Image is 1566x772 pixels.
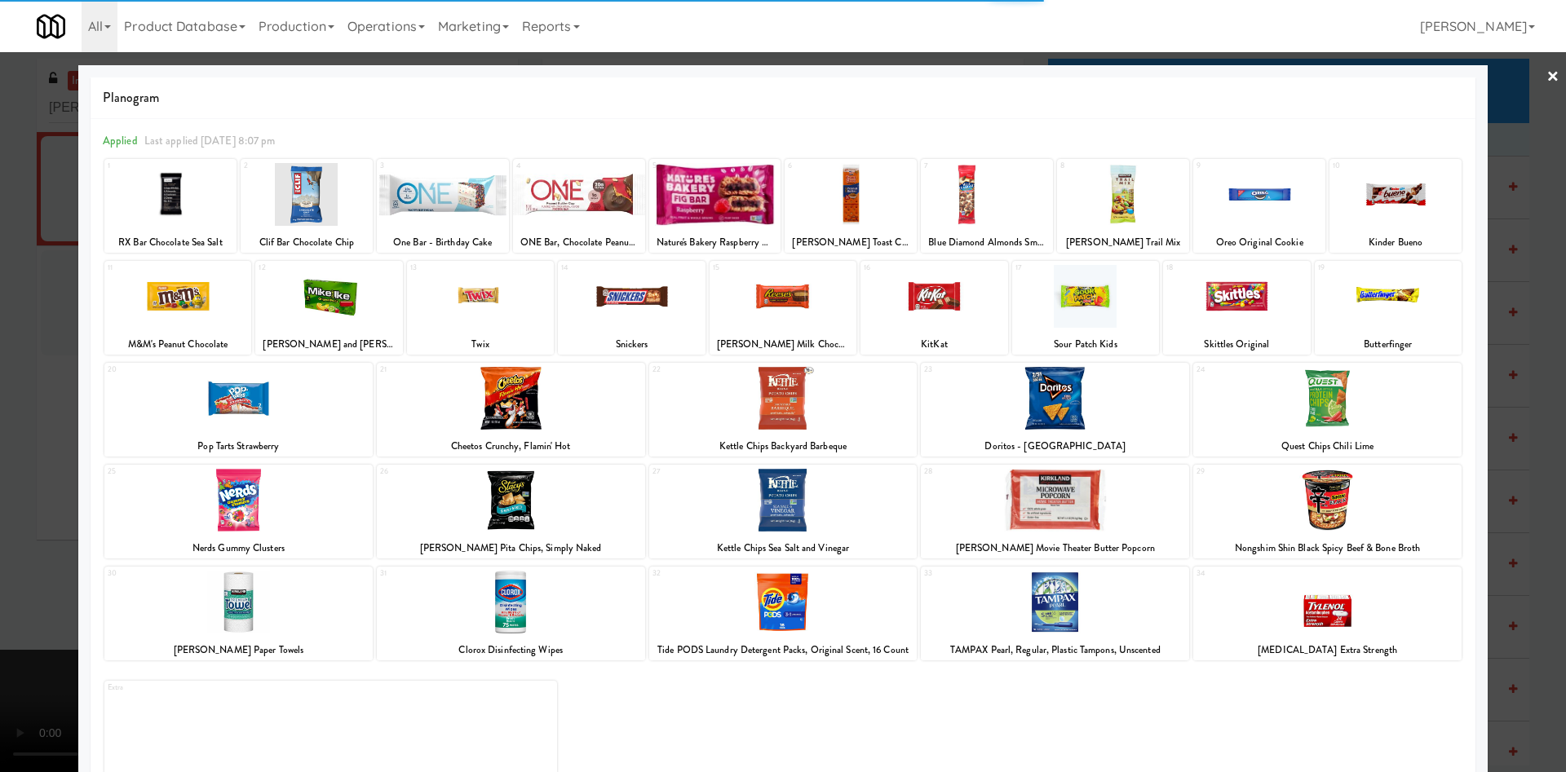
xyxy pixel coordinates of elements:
[377,465,645,558] div: 26[PERSON_NAME] Pita Chips, Simply Naked
[241,159,373,253] div: 2Clif Bar Chocolate Chip
[1333,159,1396,173] div: 10
[1193,232,1325,253] div: Oreo Original Cookie
[108,681,330,695] div: Extra
[1197,363,1327,377] div: 24
[923,436,1187,457] div: Doritos - [GEOGRAPHIC_DATA]
[516,159,579,173] div: 4
[377,363,645,457] div: 21Cheetos Crunchy, Flamin' Hot
[1196,538,1459,558] div: Nongshim Shin Black Spicy Beef & Bone Broth
[649,567,918,660] div: 32Tide PODS Laundry Detergent Packs, Original Scent, 16 Count
[108,261,178,275] div: 11
[108,567,238,580] div: 30
[924,363,1055,377] div: 23
[1197,567,1327,580] div: 34
[649,232,781,253] div: Nature's Bakery Raspberry Fig Bar
[864,261,934,275] div: 16
[104,465,373,558] div: 25Nerds Gummy Clusters
[652,465,783,479] div: 27
[1196,640,1459,660] div: [MEDICAL_DATA] Extra Strength
[104,159,237,253] div: 1RX Bar Chocolate Sea Salt
[409,334,551,355] div: Twix
[652,538,915,558] div: Kettle Chips Sea Salt and Vinegar
[1012,261,1159,355] div: 17Sour Patch Kids
[652,363,783,377] div: 22
[255,261,402,355] div: 12[PERSON_NAME] and [PERSON_NAME] Original
[1193,363,1462,457] div: 24Quest Chips Chili Lime
[652,640,915,660] div: Tide PODS Laundry Detergent Packs, Original Scent, 16 Count
[652,436,915,457] div: Kettle Chips Backyard Barbeque
[377,232,509,253] div: One Bar - Birthday Cake
[379,640,643,660] div: Clorox Disinfecting Wipes
[1317,334,1459,355] div: Butterfinger
[104,261,251,355] div: 11M&M's Peanut Chocolate
[921,567,1189,660] div: 33TAMPAX Pearl, Regular, Plastic Tampons, Unscented
[243,232,370,253] div: Clif Bar Chocolate Chip
[241,232,373,253] div: Clif Bar Chocolate Chip
[921,538,1189,558] div: [PERSON_NAME] Movie Theater Butter Popcorn
[1012,334,1159,355] div: Sour Patch Kids
[652,159,715,173] div: 5
[649,640,918,660] div: Tide PODS Laundry Detergent Packs, Original Scent, 16 Count
[1193,465,1462,558] div: 29Nongshim Shin Black Spicy Beef & Bone Broth
[1163,261,1310,355] div: 18Skittles Original
[1546,52,1559,103] a: ×
[921,465,1189,558] div: 28[PERSON_NAME] Movie Theater Butter Popcorn
[377,436,645,457] div: Cheetos Crunchy, Flamin' Hot
[103,133,138,148] span: Applied
[788,159,851,173] div: 6
[710,334,856,355] div: [PERSON_NAME] Milk Chocolate Peanut Butter
[108,159,170,173] div: 1
[107,436,370,457] div: Pop Tarts Strawberry
[1315,334,1462,355] div: Butterfinger
[1197,465,1327,479] div: 29
[649,159,781,253] div: 5Nature's Bakery Raspberry Fig Bar
[107,538,370,558] div: Nerds Gummy Clusters
[107,232,234,253] div: RX Bar Chocolate Sea Salt
[513,232,645,253] div: ONE Bar, Chocolate Peanut Butter Cup
[649,465,918,558] div: 27Kettle Chips Sea Salt and Vinegar
[410,261,480,275] div: 13
[1318,261,1388,275] div: 19
[1059,232,1187,253] div: [PERSON_NAME] Trail Mix
[1193,567,1462,660] div: 34[MEDICAL_DATA] Extra Strength
[652,232,779,253] div: Nature's Bakery Raspberry Fig Bar
[1057,159,1189,253] div: 8[PERSON_NAME] Trail Mix
[144,133,276,148] span: Last applied [DATE] 8:07 pm
[560,334,702,355] div: Snickers
[1193,640,1462,660] div: [MEDICAL_DATA] Extra Strength
[712,334,854,355] div: [PERSON_NAME] Milk Chocolate Peanut Butter
[104,232,237,253] div: RX Bar Chocolate Sea Salt
[1060,159,1123,173] div: 8
[923,640,1187,660] div: TAMPAX Pearl, Regular, Plastic Tampons, Unscented
[377,159,509,253] div: 3One Bar - Birthday Cake
[107,334,249,355] div: M&M's Peanut Chocolate
[649,538,918,558] div: Kettle Chips Sea Salt and Vinegar
[785,232,917,253] div: [PERSON_NAME] Toast Chee Peanut Butter
[1057,232,1189,253] div: [PERSON_NAME] Trail Mix
[1196,232,1323,253] div: Oreo Original Cookie
[921,159,1053,253] div: 7Blue Diamond Almonds Smokehouse
[380,465,511,479] div: 26
[377,567,645,660] div: 31Clorox Disinfecting Wipes
[1166,261,1236,275] div: 18
[710,261,856,355] div: 15[PERSON_NAME] Milk Chocolate Peanut Butter
[1332,232,1459,253] div: Kinder Bueno
[1329,232,1462,253] div: Kinder Bueno
[379,538,643,558] div: [PERSON_NAME] Pita Chips, Simply Naked
[1193,538,1462,558] div: Nongshim Shin Black Spicy Beef & Bone Broth
[860,261,1007,355] div: 16KitKat
[921,640,1189,660] div: TAMPAX Pearl, Regular, Plastic Tampons, Unscented
[1163,334,1310,355] div: Skittles Original
[1015,261,1086,275] div: 17
[1193,436,1462,457] div: Quest Chips Chili Lime
[649,436,918,457] div: Kettle Chips Backyard Barbeque
[652,567,783,580] div: 32
[921,363,1189,457] div: 23Doritos - [GEOGRAPHIC_DATA]
[924,567,1055,580] div: 33
[108,465,238,479] div: 25
[379,232,507,253] div: One Bar - Birthday Cake
[258,334,400,355] div: [PERSON_NAME] and [PERSON_NAME] Original
[863,334,1005,355] div: KitKat
[379,436,643,457] div: Cheetos Crunchy, Flamin' Hot
[1315,261,1462,355] div: 19Butterfinger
